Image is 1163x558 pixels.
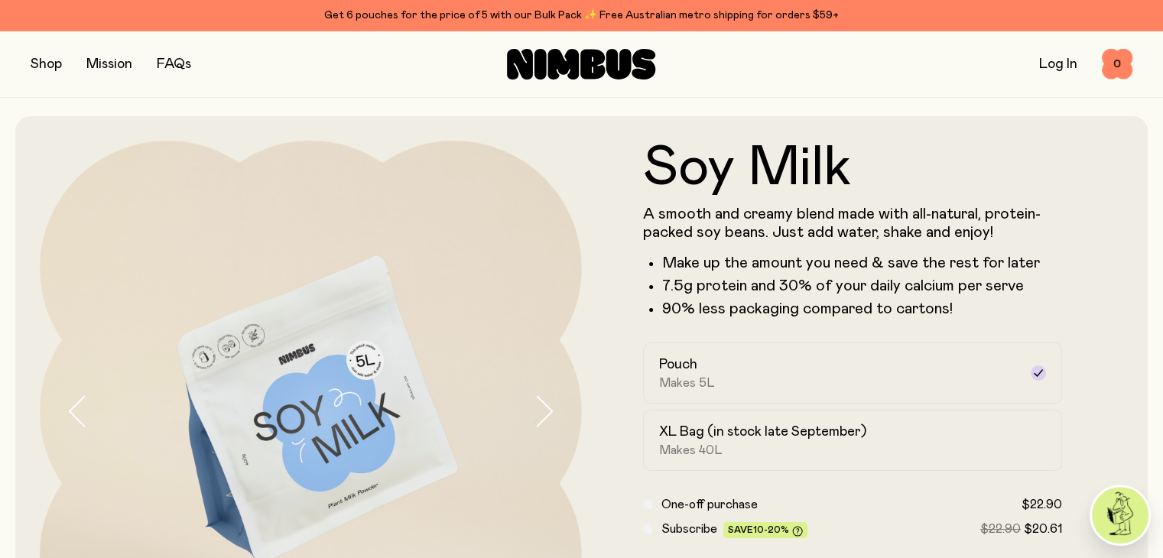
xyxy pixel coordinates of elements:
[659,443,723,458] span: Makes 40L
[659,423,866,441] h2: XL Bag (in stock late September)
[643,205,1063,242] p: A smooth and creamy blend made with all-natural, protein-packed soy beans. Just add water, shake ...
[1022,498,1062,511] span: $22.90
[1102,49,1132,79] button: 0
[753,525,789,534] span: 10-20%
[1024,523,1062,535] span: $20.61
[662,300,1063,318] p: 90% less packaging compared to cartons!
[86,57,132,71] a: Mission
[662,277,1063,295] li: 7.5g protein and 30% of your daily calcium per serve
[1092,487,1148,543] img: agent
[1039,57,1077,71] a: Log In
[661,523,717,535] span: Subscribe
[662,254,1063,272] li: Make up the amount you need & save the rest for later
[31,6,1132,24] div: Get 6 pouches for the price of 5 with our Bulk Pack ✨ Free Australian metro shipping for orders $59+
[659,375,715,391] span: Makes 5L
[659,355,697,374] h2: Pouch
[980,523,1021,535] span: $22.90
[661,498,758,511] span: One-off purchase
[643,141,1063,196] h1: Soy Milk
[728,525,803,537] span: Save
[157,57,191,71] a: FAQs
